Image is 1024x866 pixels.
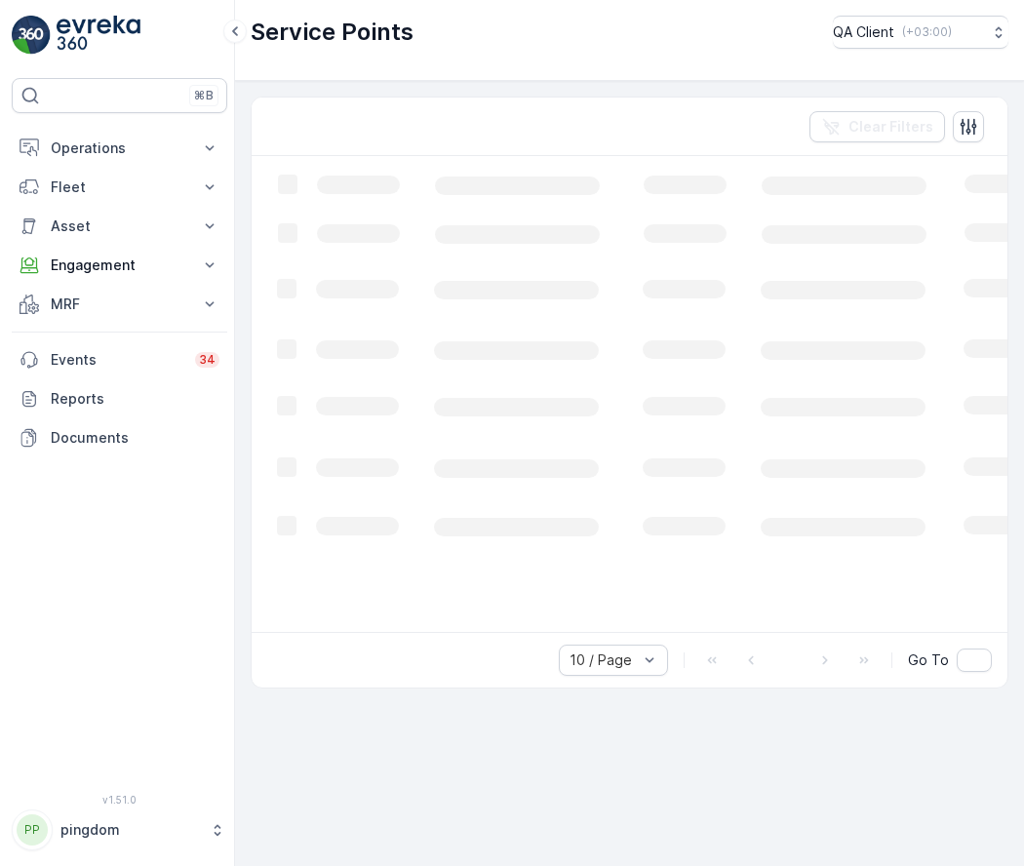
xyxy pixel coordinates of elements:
div: PP [17,814,48,846]
p: Reports [51,389,219,409]
p: ( +03:00 ) [902,24,952,40]
button: Asset [12,207,227,246]
button: MRF [12,285,227,324]
img: logo [12,16,51,55]
p: Service Points [251,17,414,48]
img: logo_light-DOdMpM7g.png [57,16,140,55]
p: 34 [199,352,216,368]
p: Fleet [51,177,188,197]
p: Events [51,350,183,370]
p: ⌘B [194,88,214,103]
button: Operations [12,129,227,168]
a: Events34 [12,340,227,379]
button: QA Client(+03:00) [833,16,1008,49]
button: PPpingdom [12,809,227,850]
p: Asset [51,216,188,236]
a: Reports [12,379,227,418]
button: Engagement [12,246,227,285]
a: Documents [12,418,227,457]
p: Clear Filters [848,117,933,137]
p: Engagement [51,256,188,275]
p: QA Client [833,22,894,42]
p: Operations [51,138,188,158]
button: Clear Filters [809,111,945,142]
span: Go To [908,650,949,670]
p: MRF [51,295,188,314]
button: Fleet [12,168,227,207]
p: pingdom [60,820,200,840]
p: Documents [51,428,219,448]
span: v 1.51.0 [12,794,227,806]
